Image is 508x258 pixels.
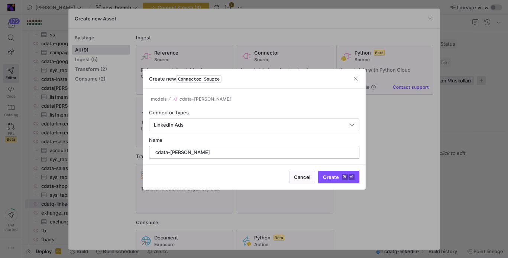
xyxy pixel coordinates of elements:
[342,174,348,180] kbd: ⌘
[323,174,355,180] span: Create
[294,174,310,180] span: Cancel
[318,171,359,183] button: Create⌘⏎
[176,75,221,83] span: Connector Source
[149,110,359,115] div: Connector Types
[349,174,355,180] kbd: ⏎
[154,122,348,128] input: Select connector type
[171,95,233,104] button: cdata-[PERSON_NAME]
[149,137,162,143] span: Name
[151,97,166,102] span: models
[149,95,168,104] button: models
[179,97,231,102] span: cdata-[PERSON_NAME]
[149,76,221,82] h3: Create new
[289,171,315,183] button: Cancel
